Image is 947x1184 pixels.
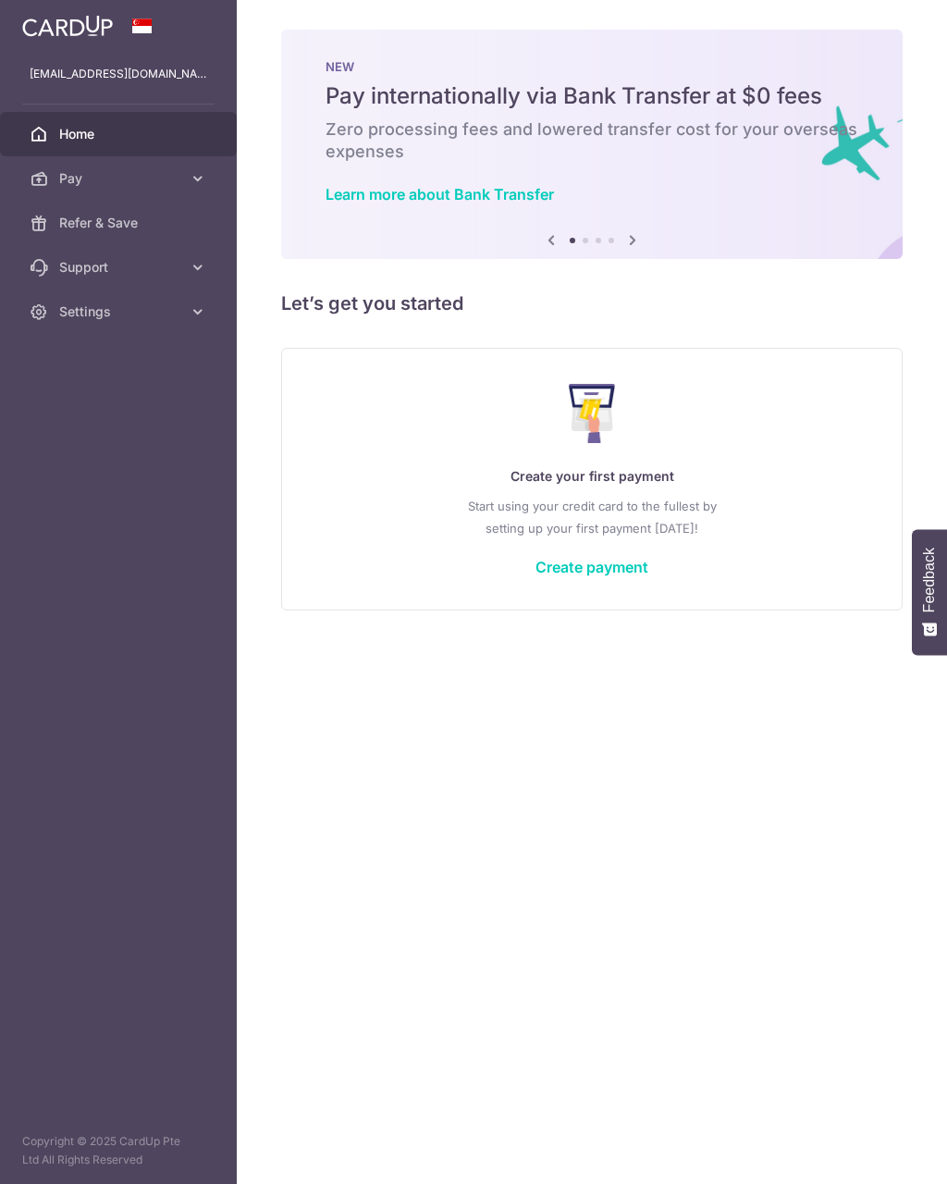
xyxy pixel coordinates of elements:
h5: Let’s get you started [281,289,903,318]
p: [EMAIL_ADDRESS][DOMAIN_NAME] [30,65,207,83]
p: NEW [326,59,858,74]
img: Bank transfer banner [281,30,903,259]
img: Make Payment [569,384,616,443]
p: Create your first payment [319,465,865,487]
p: Start using your credit card to the fullest by setting up your first payment [DATE]! [319,495,865,539]
h5: Pay internationally via Bank Transfer at $0 fees [326,81,858,111]
span: Home [59,125,181,143]
span: Feedback [921,548,938,612]
span: Refer & Save [59,214,181,232]
h6: Zero processing fees and lowered transfer cost for your overseas expenses [326,118,858,163]
span: Pay [59,169,181,188]
a: Learn more about Bank Transfer [326,185,554,203]
button: Feedback - Show survey [912,529,947,655]
span: Settings [59,302,181,321]
a: Create payment [535,558,648,576]
span: Support [59,258,181,277]
img: CardUp [22,15,113,37]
